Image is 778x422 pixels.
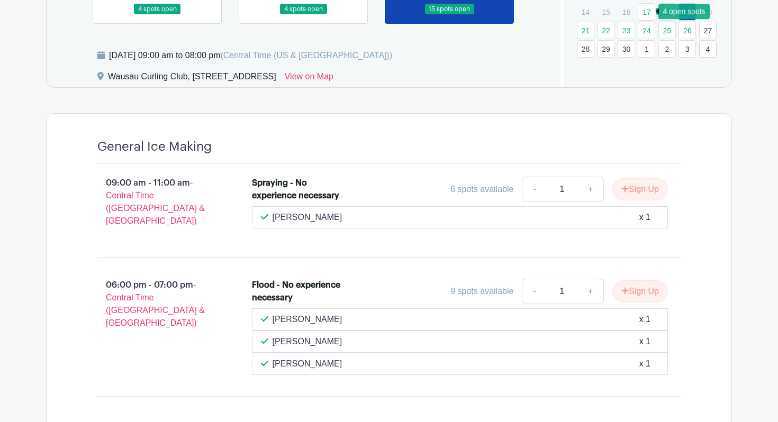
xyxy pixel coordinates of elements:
[273,335,342,348] p: [PERSON_NAME]
[658,22,676,39] a: 25
[639,335,650,348] div: x 1
[577,177,604,202] a: +
[450,285,513,298] div: 9 spots available
[638,40,655,58] a: 1
[106,280,205,327] span: - Central Time ([GEOGRAPHIC_DATA] & [GEOGRAPHIC_DATA])
[97,139,212,154] h4: General Ice Making
[80,274,235,334] p: 06:00 pm - 07:00 pm
[450,183,513,196] div: 6 spots available
[638,22,655,39] a: 24
[658,40,676,58] a: 2
[638,3,655,21] a: 17
[106,178,205,225] span: - Central Time ([GEOGRAPHIC_DATA] & [GEOGRAPHIC_DATA])
[679,22,696,39] a: 26
[273,357,342,370] p: [PERSON_NAME]
[639,211,650,224] div: x 1
[612,280,668,302] button: Sign Up
[612,178,668,200] button: Sign Up
[639,357,650,370] div: x 1
[699,40,717,58] a: 4
[80,172,235,232] p: 09:00 am - 11:00 am
[522,279,546,304] a: -
[639,313,650,326] div: x 1
[618,40,635,58] a: 30
[658,3,676,21] a: 18
[577,4,594,20] p: 14
[285,70,333,87] a: View on Map
[618,22,635,39] a: 23
[597,40,614,58] a: 29
[109,49,392,62] div: [DATE] 09:00 am to 08:00 pm
[618,4,635,20] p: 16
[220,51,392,60] span: (Central Time (US & [GEOGRAPHIC_DATA]))
[577,279,604,304] a: +
[699,22,717,39] a: 27
[252,279,343,304] div: Flood - No experience necessary
[679,3,696,21] a: 19
[108,70,276,87] div: Wausau Curling Club, [STREET_ADDRESS]
[577,22,594,39] a: 21
[577,40,594,58] a: 28
[273,211,342,224] p: [PERSON_NAME]
[679,40,696,58] a: 3
[522,177,546,202] a: -
[658,4,709,20] div: 4 open spots
[273,313,342,326] p: [PERSON_NAME]
[597,22,614,39] a: 22
[252,177,343,202] div: Spraying - No experience necessary
[597,4,614,20] p: 15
